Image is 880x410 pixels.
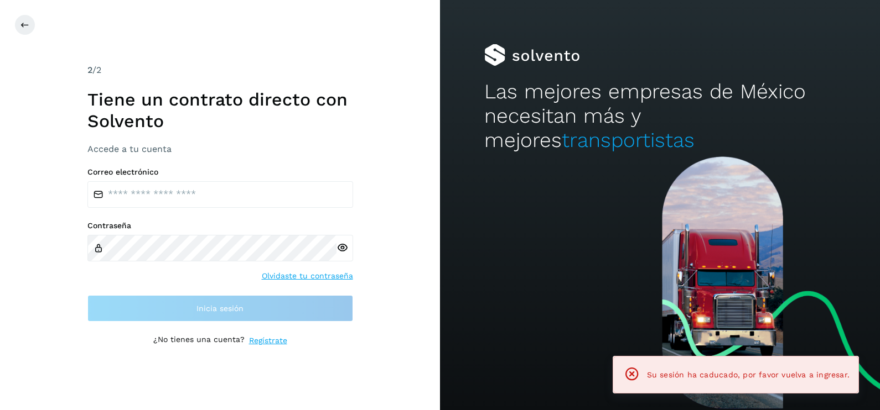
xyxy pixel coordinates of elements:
[87,221,353,230] label: Contraseña
[87,65,92,75] span: 2
[87,89,353,132] h1: Tiene un contrato directo con Solvento
[153,335,245,346] p: ¿No tienes una cuenta?
[484,80,836,153] h2: Las mejores empresas de México necesitan más y mejores
[87,144,353,154] h3: Accede a tu cuenta
[87,167,353,177] label: Correo electrónico
[196,304,244,312] span: Inicia sesión
[87,64,353,77] div: /2
[647,370,850,379] span: Su sesión ha caducado, por favor vuelva a ingresar.
[562,128,695,152] span: transportistas
[262,270,353,282] a: Olvidaste tu contraseña
[87,295,353,322] button: Inicia sesión
[249,335,287,346] a: Regístrate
